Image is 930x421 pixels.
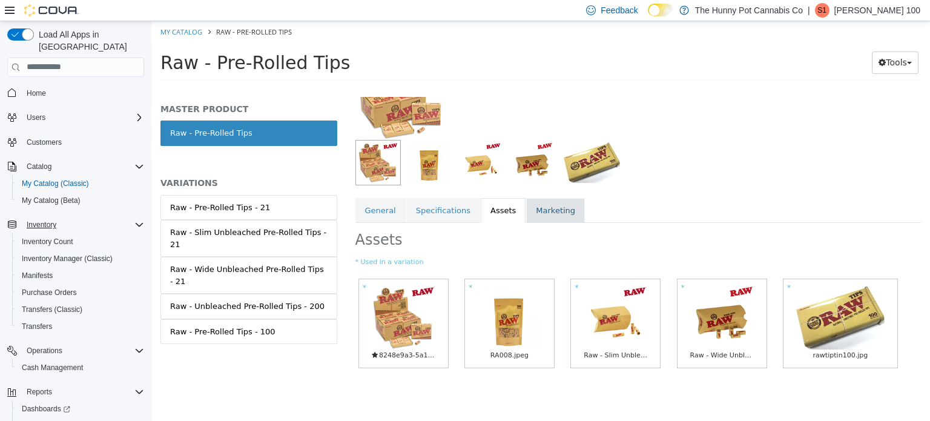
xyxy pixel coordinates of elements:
[19,205,176,229] div: Raw - Slim Unbleached Pre-Rolled Tips - 21
[22,305,82,314] span: Transfers (Classic)
[2,216,149,233] button: Inventory
[17,285,82,300] a: Purchase Orders
[27,220,56,230] span: Inventory
[22,288,77,297] span: Purchase Orders
[22,271,53,280] span: Manifests
[204,177,254,202] a: General
[815,3,829,18] div: Sarah 100
[22,363,83,373] span: Cash Management
[22,254,113,264] span: Inventory Manager (Classic)
[12,301,149,318] button: Transfers (Classic)
[12,267,149,284] button: Manifests
[661,330,716,340] span: rawtiptin100.jpg
[326,265,390,328] img: RA008.jpeg
[22,159,144,174] span: Catalog
[204,210,689,228] h2: Assets
[65,6,140,15] span: Raw - Pre-Rolled Tips
[12,400,149,417] a: Dashboards
[601,4,638,16] span: Feedback
[22,404,70,414] span: Dashboards
[22,110,50,125] button: Users
[12,192,149,209] button: My Catalog (Beta)
[695,3,803,18] p: The Hunny Pot Cannabis Co
[17,193,144,208] span: My Catalog (Beta)
[22,86,51,101] a: Home
[9,6,51,15] a: My Catalog
[17,268,144,283] span: Manifests
[2,133,149,151] button: Customers
[204,236,770,247] small: * Used in a variation
[648,4,673,16] input: Dark Mode
[9,99,186,125] a: Raw - Pre-Rolled Tips
[17,302,87,317] a: Transfers (Classic)
[22,134,144,150] span: Customers
[17,402,75,416] a: Dashboards
[19,279,173,291] div: Raw - Unbleached Pre-Rolled Tips - 200
[22,179,89,188] span: My Catalog (Classic)
[22,217,144,232] span: Inventory
[19,242,176,266] div: Raw - Wide Unbleached Pre-Rolled Tips - 21
[22,385,144,399] span: Reports
[9,156,186,167] h5: VARIATIONS
[17,268,58,283] a: Manifests
[9,31,199,52] span: Raw - Pre-Rolled Tips
[27,138,62,147] span: Customers
[817,3,826,18] span: S1
[27,346,62,356] span: Operations
[22,237,73,247] span: Inventory Count
[12,284,149,301] button: Purchase Orders
[9,82,186,93] h5: MASTER PRODUCT
[12,175,149,192] button: My Catalog (Classic)
[17,251,144,266] span: Inventory Manager (Classic)
[22,322,52,331] span: Transfers
[2,383,149,400] button: Reports
[17,360,88,375] a: Cash Management
[17,319,144,334] span: Transfers
[34,28,144,53] span: Load All Apps in [GEOGRAPHIC_DATA]
[2,84,149,102] button: Home
[2,342,149,359] button: Operations
[539,265,602,328] img: Raw - Wide Unbleached Pre-Rolled Tips - 21.jpeg
[17,319,57,334] a: Transfers
[339,330,377,340] span: RA008.jpeg
[220,265,284,328] img: 8248e9a3-5a11-47c9-b2f6-5a34a5b3e7c0.jpeg
[27,113,45,122] span: Users
[17,360,144,375] span: Cash Management
[12,233,149,250] button: Inventory Count
[375,177,434,202] a: Marketing
[17,285,144,300] span: Purchase Orders
[22,343,144,358] span: Operations
[22,85,144,101] span: Home
[17,193,85,208] a: My Catalog (Beta)
[12,250,149,267] button: Inventory Manager (Classic)
[255,177,329,202] a: Specifications
[17,402,144,416] span: Dashboards
[22,343,67,358] button: Operations
[27,387,52,397] span: Reports
[432,265,496,328] img: Raw - Slim Unbleached Pre-Rolled Tips - 21.jpeg
[808,3,810,18] p: |
[834,3,920,18] p: [PERSON_NAME] 100
[17,176,94,191] a: My Catalog (Classic)
[22,159,56,174] button: Catalog
[22,385,57,399] button: Reports
[17,234,78,249] a: Inventory Count
[27,162,51,171] span: Catalog
[12,359,149,376] button: Cash Management
[22,217,61,232] button: Inventory
[645,265,733,328] img: rawtiptin100.jpg
[19,305,124,317] div: Raw - Pre-Rolled Tips - 100
[12,318,149,335] button: Transfers
[17,234,144,249] span: Inventory Count
[2,158,149,175] button: Catalog
[22,110,144,125] span: Users
[329,177,374,202] a: Assets
[17,176,144,191] span: My Catalog (Classic)
[17,302,144,317] span: Transfers (Classic)
[22,196,81,205] span: My Catalog (Beta)
[721,30,767,53] button: Tools
[19,181,119,193] div: Raw - Pre-Rolled Tips - 21
[220,330,284,340] span: 8248e9a3-5a11-47c9-b2f6-5a34a5b3e7c0.jpeg
[17,251,117,266] a: Inventory Manager (Classic)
